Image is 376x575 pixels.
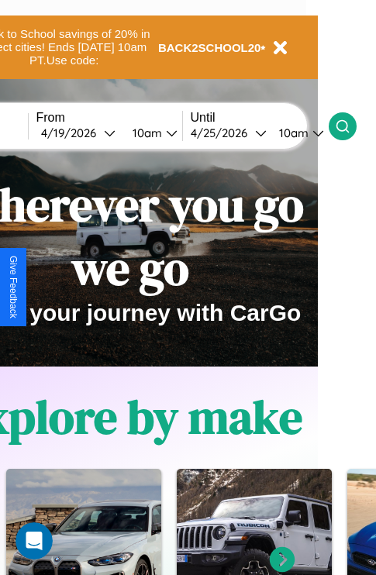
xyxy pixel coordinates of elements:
div: 4 / 25 / 2026 [191,126,255,140]
label: Until [191,111,329,125]
button: 10am [267,125,329,141]
button: 4/19/2026 [36,125,120,141]
div: 10am [125,126,166,140]
div: Give Feedback [8,256,19,318]
iframe: Intercom live chat [16,522,53,560]
div: 10am [271,126,312,140]
label: From [36,111,182,125]
div: 4 / 19 / 2026 [41,126,104,140]
button: 10am [120,125,182,141]
b: BACK2SCHOOL20 [158,41,261,54]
